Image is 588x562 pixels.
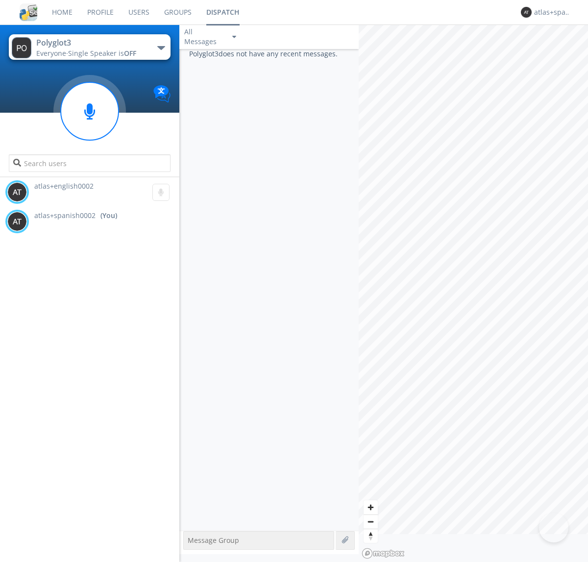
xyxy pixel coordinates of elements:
[34,211,96,220] span: atlas+spanish0002
[364,529,378,543] button: Reset bearing to north
[364,515,378,529] span: Zoom out
[34,181,94,191] span: atlas+english0002
[153,85,171,102] img: Translation enabled
[9,154,170,172] input: Search users
[100,211,117,220] div: (You)
[68,49,136,58] span: Single Speaker is
[179,49,359,531] div: Polyglot3 does not have any recent messages.
[521,7,532,18] img: 373638.png
[362,548,405,559] a: Mapbox logo
[7,182,27,202] img: 373638.png
[9,34,170,60] button: Polyglot3Everyone·Single Speaker isOFF
[184,27,223,47] div: All Messages
[539,513,568,542] iframe: Toggle Customer Support
[36,37,147,49] div: Polyglot3
[364,514,378,529] button: Zoom out
[7,212,27,231] img: 373638.png
[124,49,136,58] span: OFF
[36,49,147,58] div: Everyone ·
[232,36,236,38] img: caret-down-sm.svg
[364,500,378,514] button: Zoom in
[12,37,31,58] img: 373638.png
[20,3,37,21] img: cddb5a64eb264b2086981ab96f4c1ba7
[534,7,571,17] div: atlas+spanish0002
